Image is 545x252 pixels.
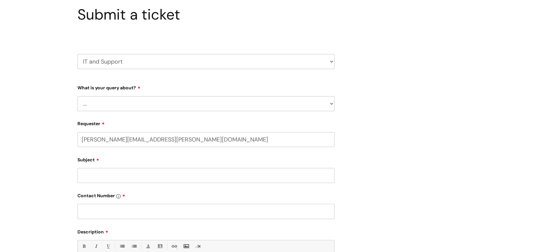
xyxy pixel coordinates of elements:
[77,83,334,91] label: What is your query about?
[92,242,100,250] a: Italic (Ctrl-I)
[116,194,121,199] img: info-icon.svg
[118,242,126,250] a: • Unordered List (Ctrl-Shift-7)
[194,242,202,250] a: Remove formatting (Ctrl-\)
[77,191,334,199] label: Contact Number
[80,242,88,250] a: Bold (Ctrl-B)
[77,6,334,23] h1: Submit a ticket
[77,227,334,235] label: Description
[104,242,112,250] a: Underline(Ctrl-U)
[77,119,334,126] label: Requester
[130,242,138,250] a: 1. Ordered List (Ctrl-Shift-8)
[77,155,334,163] label: Subject
[77,132,334,147] input: Email
[156,242,164,250] a: Back Color
[144,242,152,250] a: Font Color
[182,242,190,250] a: Insert Image...
[170,242,178,250] a: Link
